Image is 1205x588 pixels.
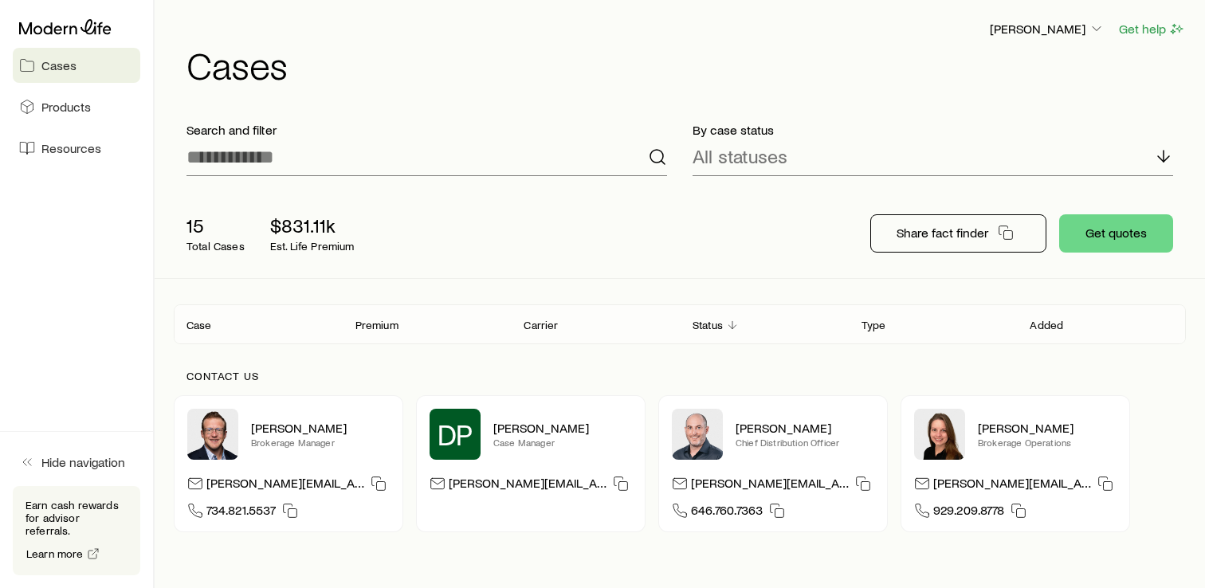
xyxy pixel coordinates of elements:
span: Products [41,99,91,115]
p: Brokerage Manager [251,436,390,449]
p: Contact us [186,370,1173,382]
p: Brokerage Operations [978,436,1117,449]
p: $831.11k [270,214,355,237]
p: [PERSON_NAME] [736,420,874,436]
p: By case status [693,122,1173,138]
button: Share fact finder [870,214,1046,253]
span: Resources [41,140,101,156]
span: Learn more [26,548,84,559]
p: Search and filter [186,122,667,138]
p: [PERSON_NAME][EMAIL_ADDRESS][DOMAIN_NAME] [691,475,849,496]
div: Earn cash rewards for advisor referrals.Learn more [13,486,140,575]
p: Type [862,319,886,331]
span: Cases [41,57,77,73]
span: 734.821.5537 [206,502,276,523]
p: [PERSON_NAME] [493,420,632,436]
button: Get help [1118,20,1186,38]
button: Get quotes [1059,214,1173,253]
p: [PERSON_NAME] [978,420,1117,436]
p: [PERSON_NAME][EMAIL_ADDRESS][PERSON_NAME][DOMAIN_NAME] [206,475,364,496]
p: All statuses [693,145,787,167]
h1: Cases [186,45,1186,84]
p: Est. Life Premium [270,240,355,253]
a: Products [13,89,140,124]
p: [PERSON_NAME][EMAIL_ADDRESS][DOMAIN_NAME] [933,475,1091,496]
p: Chief Distribution Officer [736,436,874,449]
a: Cases [13,48,140,83]
p: [PERSON_NAME] [251,420,390,436]
button: Hide navigation [13,445,140,480]
img: Ellen Wall [914,409,965,460]
p: Added [1030,319,1063,331]
div: Client cases [174,304,1186,344]
button: [PERSON_NAME] [989,20,1105,39]
p: Case Manager [493,436,632,449]
p: [PERSON_NAME] [990,21,1105,37]
span: Hide navigation [41,454,125,470]
p: Earn cash rewards for advisor referrals. [26,499,128,537]
a: Resources [13,131,140,166]
span: 929.209.8778 [933,502,1004,523]
p: Share fact finder [897,225,988,241]
p: 15 [186,214,245,237]
p: Premium [355,319,398,331]
img: Dan Pierson [672,409,723,460]
span: DP [438,418,473,450]
p: Case [186,319,212,331]
span: 646.760.7363 [691,502,763,523]
p: [PERSON_NAME][EMAIL_ADDRESS][DOMAIN_NAME] [449,475,606,496]
img: Matt Kaas [187,409,238,460]
p: Total Cases [186,240,245,253]
p: Carrier [524,319,558,331]
p: Status [693,319,723,331]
